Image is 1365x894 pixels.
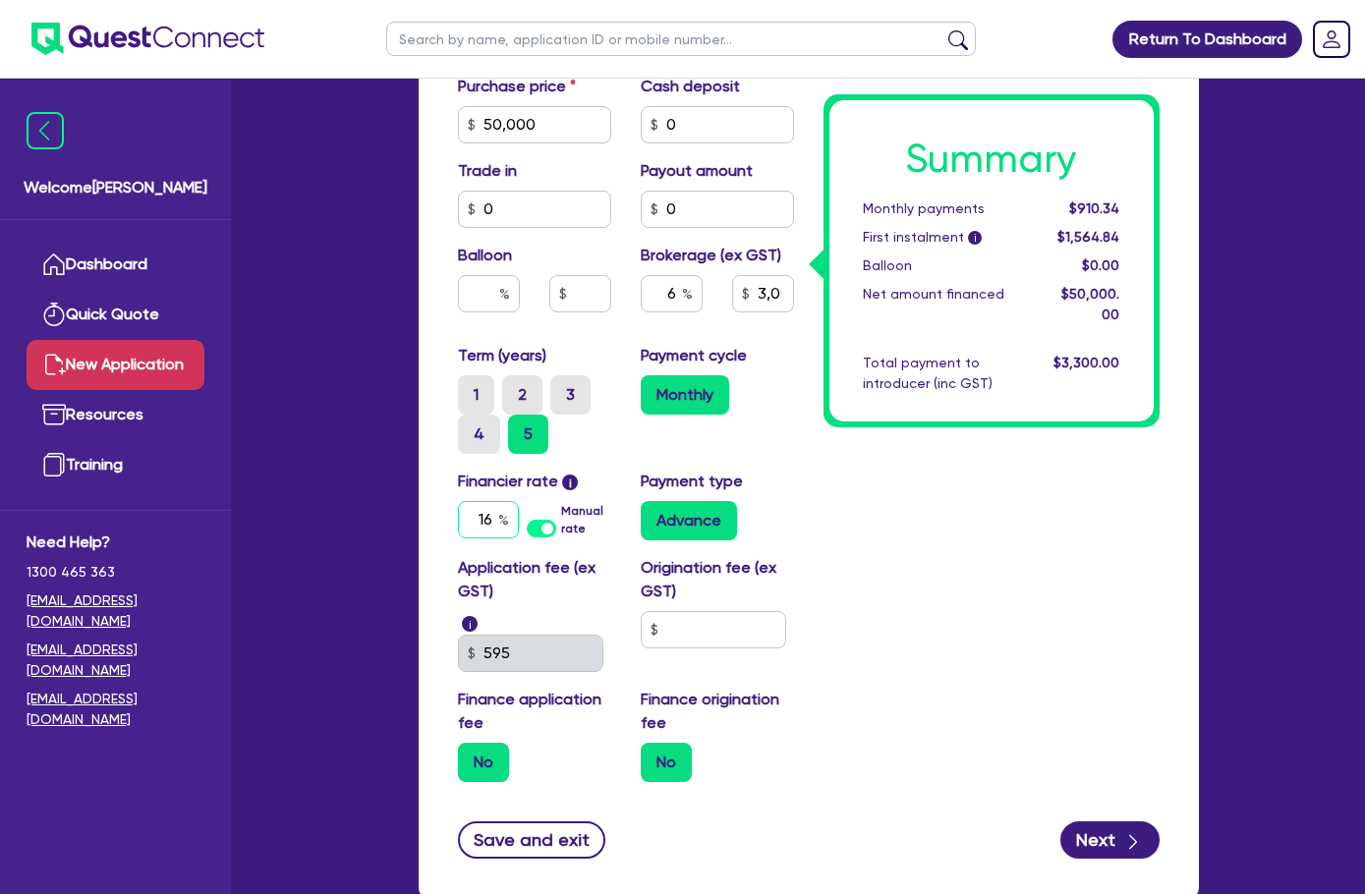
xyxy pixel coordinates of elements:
div: Balloon [848,255,1040,276]
label: 4 [458,415,500,454]
span: Need Help? [27,531,204,554]
span: i [968,232,982,246]
a: Quick Quote [27,290,204,340]
label: Application fee (ex GST) [458,556,611,603]
span: Welcome [PERSON_NAME] [24,176,207,199]
label: 1 [458,375,494,415]
span: $3,300.00 [1053,355,1119,370]
label: Trade in [458,159,517,183]
img: icon-menu-close [27,112,64,149]
label: Payment cycle [641,344,747,367]
label: Financier rate [458,470,579,493]
div: First instalment [848,227,1040,248]
a: Dropdown toggle [1306,14,1357,65]
label: Purchase price [458,75,576,98]
a: Training [27,440,204,490]
span: $50,000.00 [1061,286,1119,322]
label: Manual rate [561,502,610,537]
div: Total payment to introducer (inc GST) [848,353,1040,394]
span: $0.00 [1082,257,1119,273]
a: Dashboard [27,240,204,290]
img: quest-connect-logo-blue [31,23,264,55]
label: No [458,743,509,782]
img: quick-quote [42,303,66,326]
label: Brokerage (ex GST) [641,244,781,267]
span: $1,564.84 [1057,229,1119,245]
a: [EMAIL_ADDRESS][DOMAIN_NAME] [27,590,204,632]
h1: Summary [863,136,1120,183]
a: Return To Dashboard [1112,21,1302,58]
img: training [42,453,66,476]
label: Cash deposit [641,75,740,98]
label: Advance [641,501,737,540]
label: Payment type [641,470,743,493]
label: 2 [502,375,542,415]
label: Origination fee (ex GST) [641,556,794,603]
label: Finance application fee [458,688,611,735]
label: Monthly [641,375,729,415]
a: [EMAIL_ADDRESS][DOMAIN_NAME] [27,640,204,681]
a: Resources [27,390,204,440]
div: Monthly payments [848,198,1040,219]
label: No [641,743,692,782]
a: [EMAIL_ADDRESS][DOMAIN_NAME] [27,689,204,730]
span: i [562,475,578,490]
label: 3 [550,375,591,415]
span: 1300 465 363 [27,562,204,583]
label: Balloon [458,244,512,267]
div: Net amount financed [848,284,1040,325]
span: $910.34 [1069,200,1119,216]
img: new-application [42,353,66,376]
a: New Application [27,340,204,390]
label: Finance origination fee [641,688,794,735]
label: 5 [508,415,548,454]
img: resources [42,403,66,426]
button: Save and exit [458,821,606,859]
label: Payout amount [641,159,753,183]
span: i [462,616,478,632]
button: Next [1060,821,1160,859]
label: Term (years) [458,344,546,367]
input: Search by name, application ID or mobile number... [386,22,976,56]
